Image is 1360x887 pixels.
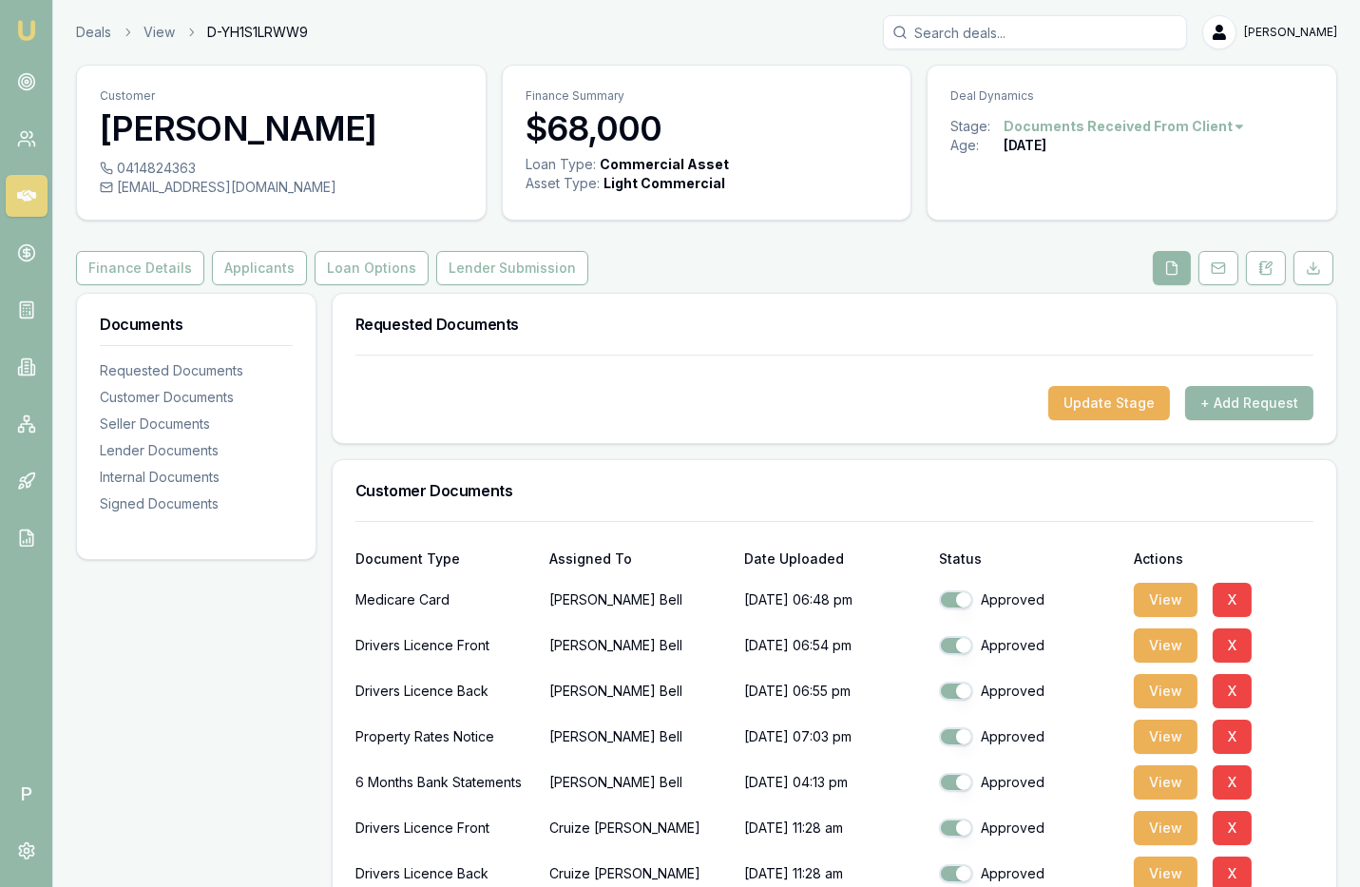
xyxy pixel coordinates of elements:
[526,109,889,147] h3: $68,000
[355,809,535,847] div: Drivers Licence Front
[355,672,535,710] div: Drivers Licence Back
[212,251,307,285] button: Applicants
[1134,583,1197,617] button: View
[950,136,1004,155] div: Age:
[939,552,1119,566] div: Status
[744,809,924,847] p: [DATE] 11:28 am
[939,773,1119,792] div: Approved
[1213,811,1252,845] button: X
[208,251,311,285] a: Applicants
[1134,811,1197,845] button: View
[432,251,592,285] a: Lender Submission
[939,636,1119,655] div: Approved
[100,415,293,434] div: Seller Documents
[311,251,432,285] a: Loan Options
[603,174,725,193] div: Light Commercial
[355,581,535,619] div: Medicare Card
[100,388,293,407] div: Customer Documents
[883,15,1187,49] input: Search deals
[100,494,293,513] div: Signed Documents
[1134,765,1197,800] button: View
[100,159,463,178] div: 0414824363
[1213,765,1252,800] button: X
[15,19,38,42] img: emu-icon-u.png
[1134,628,1197,663] button: View
[1134,552,1313,566] div: Actions
[1004,136,1046,155] div: [DATE]
[549,552,729,566] div: Assigned To
[600,155,729,174] div: Commercial Asset
[549,809,729,847] p: Cruize [PERSON_NAME]
[355,718,535,756] div: Property Rates Notice
[76,251,208,285] a: Finance Details
[744,581,924,619] p: [DATE] 06:48 pm
[549,627,729,665] p: [PERSON_NAME] Bell
[355,763,535,801] div: 6 Months Bank Statements
[315,251,429,285] button: Loan Options
[549,672,729,710] p: [PERSON_NAME] Bell
[76,251,204,285] button: Finance Details
[100,88,463,104] p: Customer
[100,361,293,380] div: Requested Documents
[549,718,729,756] p: [PERSON_NAME] Bell
[939,682,1119,701] div: Approved
[207,23,308,42] span: D-YH1S1LRWW9
[1185,386,1313,420] button: + Add Request
[526,155,596,174] div: Loan Type:
[100,317,293,332] h3: Documents
[744,552,924,566] div: Date Uploaded
[76,23,308,42] nav: breadcrumb
[526,174,600,193] div: Asset Type :
[744,672,924,710] p: [DATE] 06:55 pm
[144,23,175,42] a: View
[100,178,463,197] div: [EMAIL_ADDRESS][DOMAIN_NAME]
[950,117,1004,136] div: Stage:
[436,251,588,285] button: Lender Submission
[355,627,535,665] div: Drivers Licence Front
[950,88,1313,104] p: Deal Dynamics
[1244,25,1337,40] span: [PERSON_NAME]
[549,763,729,801] p: [PERSON_NAME] Bell
[1213,583,1252,617] button: X
[1213,720,1252,754] button: X
[1213,628,1252,663] button: X
[744,763,924,801] p: [DATE] 04:13 pm
[100,441,293,460] div: Lender Documents
[1048,386,1170,420] button: Update Stage
[1134,674,1197,708] button: View
[6,773,48,815] span: P
[744,627,924,665] p: [DATE] 06:54 pm
[939,727,1119,746] div: Approved
[1213,674,1252,708] button: X
[939,819,1119,838] div: Approved
[100,109,463,147] h3: [PERSON_NAME]
[355,317,1313,332] h3: Requested Documents
[526,88,889,104] p: Finance Summary
[355,552,535,566] div: Document Type
[744,718,924,756] p: [DATE] 07:03 pm
[549,581,729,619] p: [PERSON_NAME] Bell
[355,483,1313,498] h3: Customer Documents
[1134,720,1197,754] button: View
[100,468,293,487] div: Internal Documents
[939,864,1119,883] div: Approved
[1004,117,1246,136] button: Documents Received From Client
[939,590,1119,609] div: Approved
[76,23,111,42] a: Deals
